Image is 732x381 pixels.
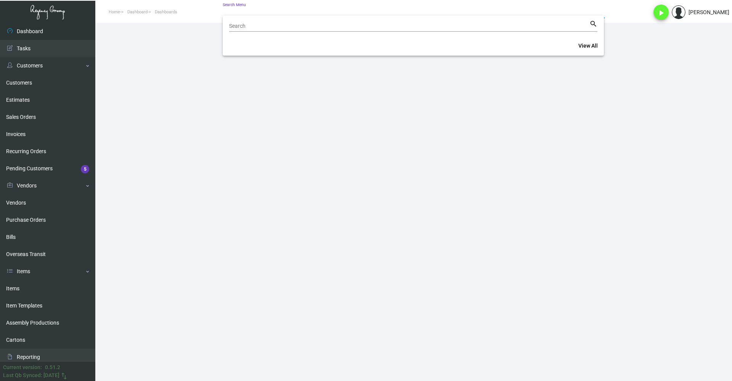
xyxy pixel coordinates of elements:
span: View All [578,43,598,49]
div: Current version: [3,363,42,371]
div: Last Qb Synced: [DATE] [3,371,59,379]
mat-icon: search [589,19,597,29]
div: 0.51.2 [45,363,60,371]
